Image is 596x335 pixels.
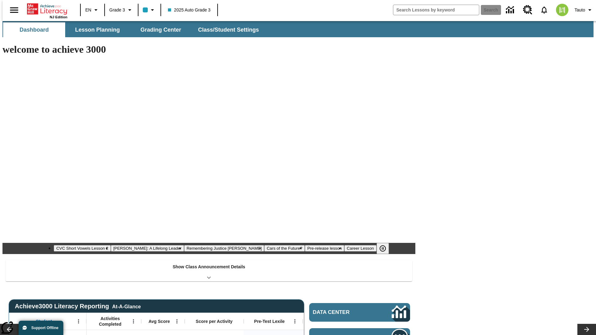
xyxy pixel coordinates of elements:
button: Slide 3 Remembering Justice O'Connor [184,245,264,252]
div: Home [27,2,67,19]
button: Open side menu [5,1,23,19]
span: Score per Activity [196,319,233,324]
span: EN [85,7,91,13]
button: Slide 1 CVC Short Vowels Lesson 2 [54,245,111,252]
div: SubNavbar [2,21,594,37]
a: Home [27,3,67,15]
button: Pause [377,243,389,254]
button: Dashboard [3,22,65,37]
button: Open Menu [172,317,182,326]
span: NJ Edition [50,15,67,19]
div: Pause [377,243,395,254]
button: Slide 5 Pre-release lesson [305,245,344,252]
h1: welcome to achieve 3000 [2,44,415,55]
span: Grade 3 [109,7,125,13]
span: Student [36,319,52,324]
button: Profile/Settings [572,4,596,16]
img: avatar image [556,4,568,16]
span: 2025 Auto Grade 3 [168,7,211,13]
button: Slide 2 Dianne Feinstein: A Lifelong Leader [111,245,184,252]
span: Data Center [313,309,371,315]
a: Data Center [309,303,410,322]
button: Slide 6 Career Lesson [344,245,376,252]
a: Data Center [502,2,519,19]
span: Pre-Test Lexile [254,319,285,324]
div: Show Class Announcement Details [6,260,412,281]
input: search field [393,5,479,15]
button: Slide 4 Cars of the Future? [264,245,305,252]
span: Activities Completed [90,316,131,327]
a: Notifications [536,2,552,18]
div: SubNavbar [2,22,264,37]
span: Support Offline [31,326,58,330]
button: Language: EN, Select a language [83,4,102,16]
button: Grading Center [130,22,192,37]
button: Open Menu [129,317,138,326]
button: Lesson Planning [66,22,129,37]
button: Support Offline [19,321,63,335]
button: Open Menu [290,317,300,326]
button: Class color is light blue. Change class color [140,4,159,16]
button: Grade: Grade 3, Select a grade [107,4,136,16]
p: Show Class Announcement Details [173,264,245,270]
button: Class/Student Settings [193,22,264,37]
span: Achieve3000 Literacy Reporting [15,303,141,310]
span: Tauto [575,7,585,13]
button: Lesson carousel, Next [577,324,596,335]
button: Open Menu [74,317,83,326]
button: Select a new avatar [552,2,572,18]
div: At-A-Glance [112,303,141,310]
span: Avg Score [148,319,170,324]
a: Resource Center, Will open in new tab [519,2,536,18]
